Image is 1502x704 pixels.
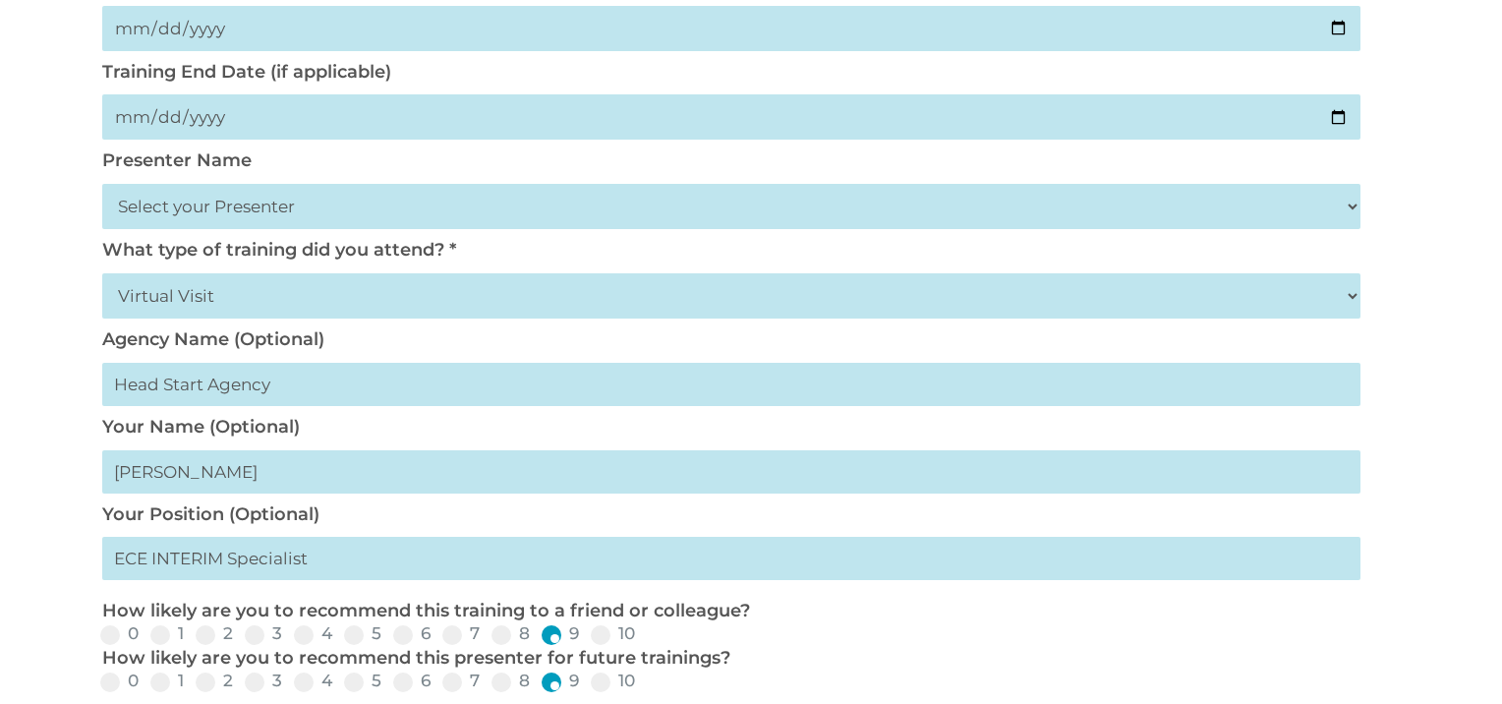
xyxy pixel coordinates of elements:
[102,647,1351,671] p: How likely are you to recommend this presenter for future trainings?
[100,625,139,642] label: 0
[102,503,319,525] label: Your Position (Optional)
[591,625,635,642] label: 10
[102,600,1351,623] p: How likely are you to recommend this training to a friend or colleague?
[102,363,1360,406] input: Head Start Agency
[102,416,300,438] label: Your Name (Optional)
[294,673,332,689] label: 4
[491,673,530,689] label: 8
[102,149,252,171] label: Presenter Name
[344,673,381,689] label: 5
[102,328,324,350] label: Agency Name (Optional)
[245,625,282,642] label: 3
[102,239,456,261] label: What type of training did you attend? *
[542,625,579,642] label: 9
[591,673,635,689] label: 10
[102,61,391,83] label: Training End Date (if applicable)
[150,673,184,689] label: 1
[294,625,332,642] label: 4
[442,625,480,642] label: 7
[102,450,1360,494] input: First Last
[196,625,233,642] label: 2
[442,673,480,689] label: 7
[150,625,184,642] label: 1
[393,673,431,689] label: 6
[491,625,530,642] label: 8
[102,537,1360,580] input: My primary roles is...
[542,673,579,689] label: 9
[196,673,233,689] label: 2
[245,673,282,689] label: 3
[393,625,431,642] label: 6
[344,625,381,642] label: 5
[100,673,139,689] label: 0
